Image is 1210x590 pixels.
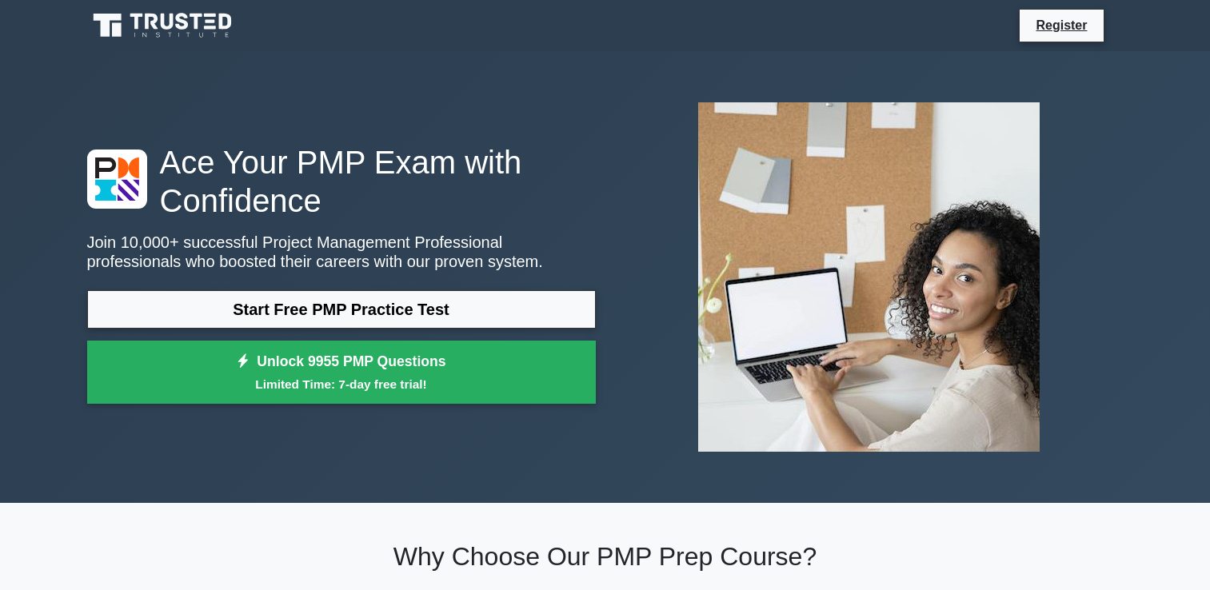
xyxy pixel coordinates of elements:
[87,541,1124,572] h2: Why Choose Our PMP Prep Course?
[87,233,596,271] p: Join 10,000+ successful Project Management Professional professionals who boosted their careers w...
[1026,15,1096,35] a: Register
[87,341,596,405] a: Unlock 9955 PMP QuestionsLimited Time: 7-day free trial!
[87,143,596,220] h1: Ace Your PMP Exam with Confidence
[87,290,596,329] a: Start Free PMP Practice Test
[107,375,576,393] small: Limited Time: 7-day free trial!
